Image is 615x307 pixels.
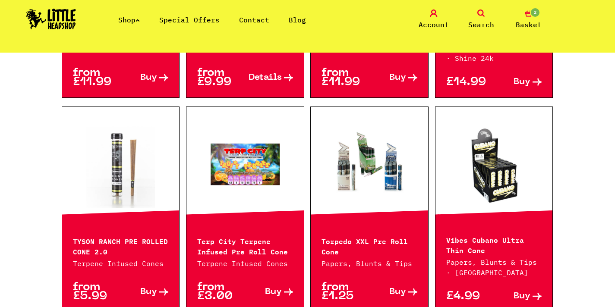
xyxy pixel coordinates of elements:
a: Special Offers [159,16,220,24]
span: Buy [265,288,282,297]
p: Terpene Infused Cones [73,258,169,269]
p: TYSON RANCH PRE ROLLED CONE 2.0 [73,235,169,256]
a: Buy [245,283,293,301]
p: from £1.25 [322,283,369,301]
a: Buy [494,78,542,87]
span: Buy [514,78,530,87]
p: from £3.00 [197,283,245,301]
span: Buy [389,73,406,82]
span: Buy [389,288,406,297]
a: Buy [120,69,168,87]
p: from £9.99 [197,69,245,87]
p: Torpedo XXL Pre Roll Cone [322,235,417,256]
p: Papers, Blunts & Tips · [GEOGRAPHIC_DATA] [446,257,542,278]
a: Buy [494,292,542,301]
span: Search [468,19,494,30]
a: Search [460,9,503,30]
p: £4.99 [446,292,494,301]
a: Blog [289,16,306,24]
p: from £11.99 [73,69,121,87]
a: Contact [239,16,269,24]
p: Papers, Blunts & Tips [322,258,417,269]
a: 2 Basket [507,9,550,30]
a: Shop [118,16,140,24]
p: Papers, Blunts & Tips · Shine 24k [446,43,542,63]
span: Buy [514,292,530,301]
a: Details [245,69,293,87]
p: £14.99 [446,78,494,87]
p: Terpene Infused Cones [197,258,293,269]
span: Account [419,19,449,30]
a: Buy [120,283,168,301]
a: Buy [369,69,417,87]
span: Buy [140,73,157,82]
p: Terp City Terpene Infused Pre Roll Cone [197,235,293,256]
span: 2 [530,7,540,18]
img: Little Head Shop Logo [26,9,76,29]
span: Basket [516,19,542,30]
a: Buy [369,283,417,301]
span: Details [249,73,282,82]
span: Buy [140,288,157,297]
p: Vibes Cubano Ultra Thin Cone [446,234,542,255]
p: from £5.99 [73,283,121,301]
p: from £11.99 [322,69,369,87]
